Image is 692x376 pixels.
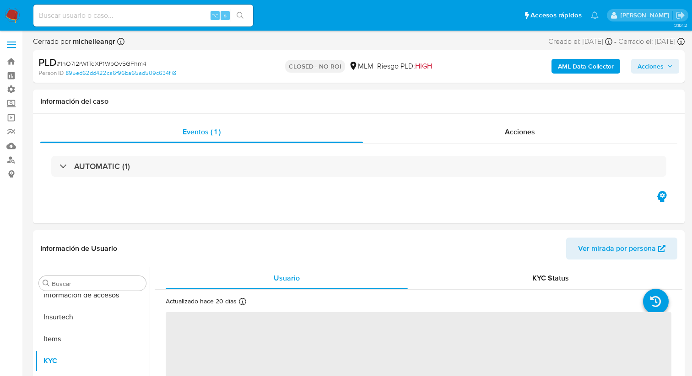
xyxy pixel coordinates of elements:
div: AUTOMATIC (1) [51,156,666,177]
p: adriana.camarilloduran@mercadolibre.com.mx [621,11,672,20]
button: Información de accesos [35,284,150,306]
span: KYC Status [532,273,569,283]
button: Ver mirada por persona [566,238,677,259]
b: PLD [38,55,57,69]
button: Items [35,328,150,350]
span: Acciones [505,127,535,137]
button: search-icon [231,9,249,22]
div: MLM [349,61,373,71]
span: # 1nO7I2rW1TdXPfWpOv5GFhm4 [57,59,146,68]
h1: Información de Usuario [40,244,117,253]
span: Usuario [274,273,300,283]
h3: AUTOMATIC (1) [74,161,130,171]
button: Acciones [631,59,679,74]
span: HIGH [415,61,432,71]
span: Acciones [638,59,664,74]
a: 895ed62dd422ca6f96ba65ad509c634f [65,69,176,77]
div: Cerrado el: [DATE] [618,37,685,47]
a: Notificaciones [591,11,599,19]
button: Insurtech [35,306,150,328]
a: Salir [676,11,685,20]
h1: Información del caso [40,97,677,106]
p: CLOSED - NO ROI [285,60,345,73]
span: Cerrado por [33,37,115,47]
input: Buscar [52,280,142,288]
span: Ver mirada por persona [578,238,656,259]
span: Accesos rápidos [530,11,582,20]
span: Eventos ( 1 ) [183,127,221,137]
span: s [224,11,227,20]
button: AML Data Collector [551,59,620,74]
span: ⌥ [211,11,218,20]
p: Actualizado hace 20 días [166,297,237,306]
input: Buscar usuario o caso... [33,10,253,21]
span: Riesgo PLD: [377,61,432,71]
div: Creado el: [DATE] [548,37,612,47]
button: Buscar [43,280,50,287]
span: - [614,37,616,47]
b: michelleangr [71,36,115,47]
button: KYC [35,350,150,372]
b: AML Data Collector [558,59,614,74]
b: Person ID [38,69,64,77]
